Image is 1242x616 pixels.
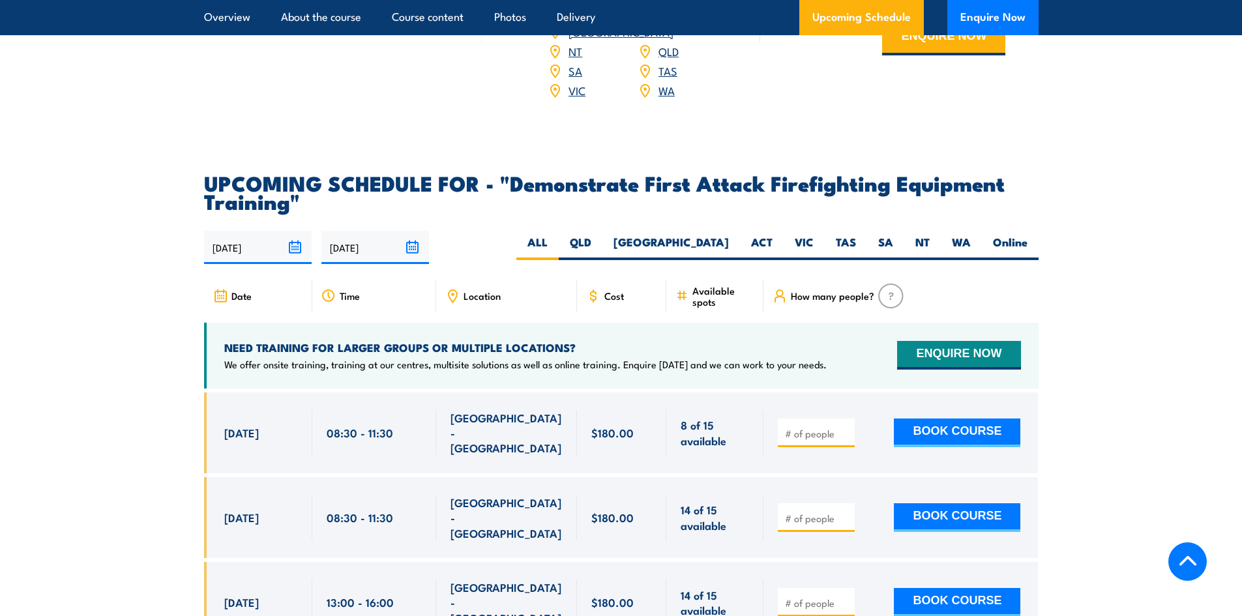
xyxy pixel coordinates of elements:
[224,510,259,525] span: [DATE]
[327,510,393,525] span: 08:30 - 11:30
[569,43,582,59] a: NT
[604,290,624,301] span: Cost
[569,82,585,98] a: VIC
[591,510,634,525] span: $180.00
[785,427,850,440] input: # of people
[894,418,1020,447] button: BOOK COURSE
[224,425,259,440] span: [DATE]
[602,235,740,260] label: [GEOGRAPHIC_DATA]
[327,425,393,440] span: 08:30 - 11:30
[825,235,867,260] label: TAS
[559,235,602,260] label: QLD
[321,231,429,264] input: To date
[904,235,941,260] label: NT
[658,43,679,59] a: QLD
[327,594,394,609] span: 13:00 - 16:00
[982,235,1039,260] label: Online
[785,512,850,525] input: # of people
[451,495,563,540] span: [GEOGRAPHIC_DATA] - [GEOGRAPHIC_DATA]
[740,235,784,260] label: ACT
[204,173,1039,210] h2: UPCOMING SCHEDULE FOR - "Demonstrate First Attack Firefighting Equipment Training"
[591,594,634,609] span: $180.00
[681,502,749,533] span: 14 of 15 available
[340,290,360,301] span: Time
[516,235,559,260] label: ALL
[785,596,850,609] input: # of people
[882,20,1005,55] button: ENQUIRE NOW
[658,82,675,98] a: WA
[569,63,582,78] a: SA
[658,63,677,78] a: TAS
[692,285,754,307] span: Available spots
[784,235,825,260] label: VIC
[791,290,874,301] span: How many people?
[224,340,827,355] h4: NEED TRAINING FOR LARGER GROUPS OR MULTIPLE LOCATIONS?
[894,503,1020,532] button: BOOK COURSE
[464,290,501,301] span: Location
[204,231,312,264] input: From date
[224,594,259,609] span: [DATE]
[591,425,634,440] span: $180.00
[897,341,1020,370] button: ENQUIRE NOW
[681,417,749,448] span: 8 of 15 available
[867,235,904,260] label: SA
[231,290,252,301] span: Date
[941,235,982,260] label: WA
[451,410,563,456] span: [GEOGRAPHIC_DATA] - [GEOGRAPHIC_DATA]
[224,358,827,371] p: We offer onsite training, training at our centres, multisite solutions as well as online training...
[569,23,673,39] a: [GEOGRAPHIC_DATA]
